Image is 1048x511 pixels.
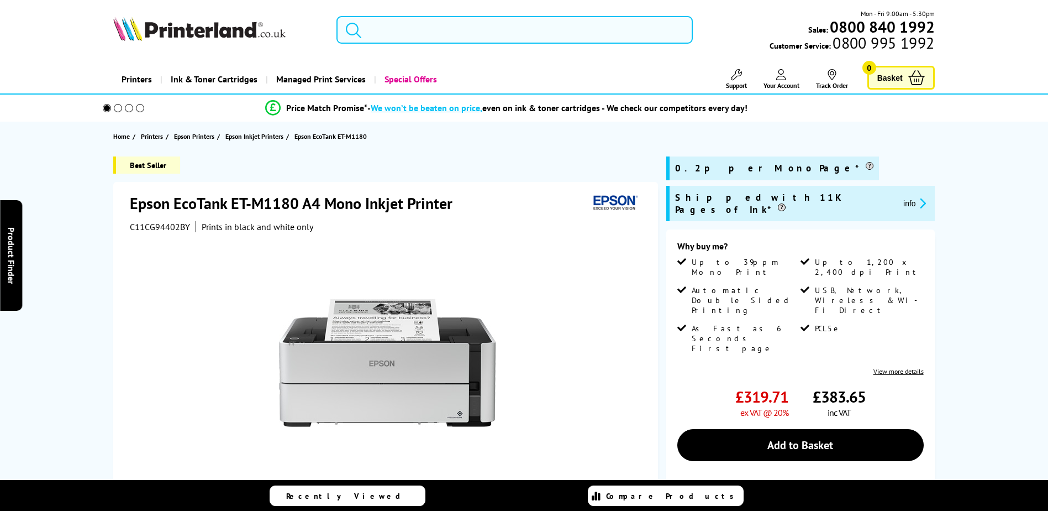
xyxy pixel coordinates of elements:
a: 0800 840 1992 [828,22,935,32]
span: C11CG94402BY [130,221,190,232]
span: Sales: [808,24,828,35]
a: Home [113,131,133,142]
a: Add to Basket [677,429,924,461]
button: promo-description [900,197,929,210]
span: Compare Products [606,491,740,501]
a: Recently Viewed [270,486,425,506]
span: PCL5e [815,324,842,333]
a: Ink & Toner Cartridges [160,65,266,93]
h1: Epson EcoTank ET-M1180 A4 Mono Inkjet Printer [130,193,464,213]
span: Automatic Double Sided Printing [692,285,798,315]
a: Compare Products [588,486,744,506]
span: Mon - Fri 9:00am - 5:30pm [861,8,935,19]
span: 0800 995 1992 [831,38,934,48]
span: USB, Network, Wireless & Wi-Fi Direct [815,285,921,315]
span: Best Seller [113,157,180,174]
b: 0800 840 1992 [830,17,935,37]
a: Your Account [763,69,799,90]
span: 0.2p per Mono Page* [675,162,873,174]
span: 0 [862,61,876,75]
span: We won’t be beaten on price, [371,102,482,113]
span: Your Account [763,81,799,90]
span: Home [113,131,130,142]
span: Printers [141,131,163,142]
span: Ink & Toner Cartridges [171,65,257,93]
span: Customer Service: [770,38,934,51]
i: Prints in black and white only [202,221,313,232]
span: Shipped with 11K Pages of Ink* [675,191,894,216]
span: Up to 39ppm Mono Print [692,257,798,277]
span: ex VAT @ 20% [740,407,788,418]
span: Epson EcoTank ET-M1180 [294,132,367,140]
span: Product Finder [6,227,17,284]
span: £319.71 [735,387,788,407]
span: £383.65 [813,387,866,407]
a: View more details [873,367,924,376]
a: Track Order [816,69,848,90]
a: Printers [141,131,166,142]
span: Recently Viewed [286,491,412,501]
a: Special Offers [374,65,445,93]
img: Epson EcoTank ET-M1180 [279,254,496,471]
span: As Fast as 6 Seconds First page [692,324,798,353]
span: inc VAT [828,407,851,418]
a: Managed Print Services [266,65,374,93]
a: Epson Inkjet Printers [225,131,286,142]
span: Up to 1,200 x 2,400 dpi Print [815,257,921,277]
a: Support [726,69,747,90]
span: Price Match Promise* [286,102,367,113]
a: Printers [113,65,160,93]
span: Support [726,81,747,90]
img: Printerland Logo [113,17,286,41]
div: - even on ink & toner cartridges - We check our competitors every day! [367,102,747,113]
a: Printerland Logo [113,17,323,43]
li: modal_Promise [88,98,926,118]
a: Basket 0 [867,66,935,90]
span: Epson Printers [174,131,214,142]
span: Basket [877,70,903,85]
div: Why buy me? [677,241,924,257]
img: Epson [589,193,640,213]
a: Epson Printers [174,131,217,142]
span: Epson Inkjet Printers [225,131,283,142]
